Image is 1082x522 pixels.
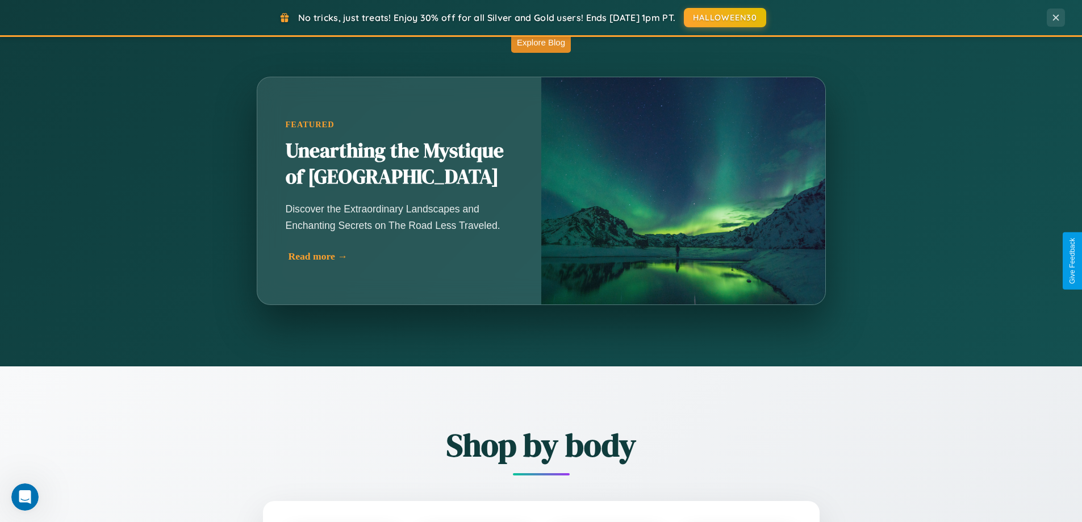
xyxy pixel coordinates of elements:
[1068,238,1076,284] div: Give Feedback
[286,201,513,233] p: Discover the Extraordinary Landscapes and Enchanting Secrets on The Road Less Traveled.
[200,423,882,467] h2: Shop by body
[286,120,513,130] div: Featured
[298,12,675,23] span: No tricks, just treats! Enjoy 30% off for all Silver and Gold users! Ends [DATE] 1pm PT.
[286,138,513,190] h2: Unearthing the Mystique of [GEOGRAPHIC_DATA]
[289,250,516,262] div: Read more →
[11,483,39,511] iframe: Intercom live chat
[511,32,571,53] button: Explore Blog
[684,8,766,27] button: HALLOWEEN30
